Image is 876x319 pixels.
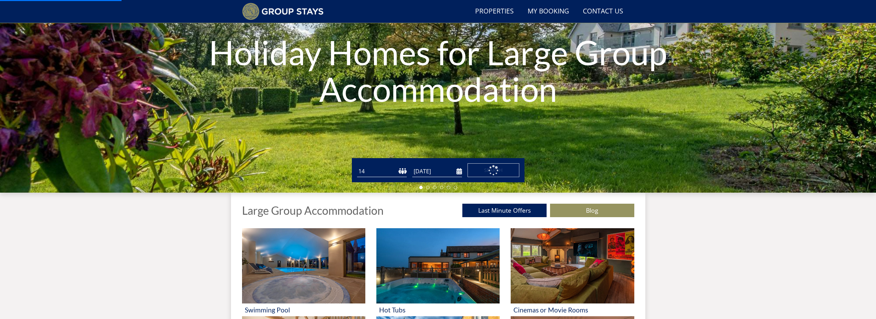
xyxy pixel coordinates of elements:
[525,4,572,19] a: My Booking
[550,204,634,217] a: Blog
[580,4,626,19] a: Contact Us
[376,228,500,316] a: 'Hot Tubs' - Large Group Accommodation Holiday Ideas Hot Tubs
[242,228,365,316] a: 'Swimming Pool' - Large Group Accommodation Holiday Ideas Swimming Pool
[511,228,634,303] img: 'Cinemas or Movie Rooms' - Large Group Accommodation Holiday Ideas
[513,306,631,313] h3: Cinemas or Movie Rooms
[376,228,500,303] img: 'Hot Tubs' - Large Group Accommodation Holiday Ideas
[242,204,384,216] h1: Large Group Accommodation
[242,3,324,20] img: Group Stays
[472,4,517,19] a: Properties
[132,20,745,121] h1: Holiday Homes for Large Group Accommodation
[484,167,503,173] span: Search
[511,228,634,316] a: 'Cinemas or Movie Rooms' - Large Group Accommodation Holiday Ideas Cinemas or Movie Rooms
[468,163,519,177] button: Search
[379,306,497,313] h3: Hot Tubs
[412,166,462,177] input: Arrival Date
[462,204,547,217] a: Last Minute Offers
[245,306,363,313] h3: Swimming Pool
[242,228,365,303] img: 'Swimming Pool' - Large Group Accommodation Holiday Ideas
